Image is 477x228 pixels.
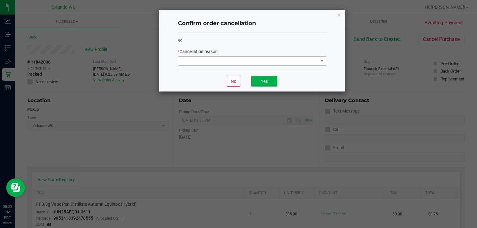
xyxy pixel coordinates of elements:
[179,49,218,54] span: Cancellation reason
[251,76,277,87] button: Yes
[178,38,182,43] span: 99
[6,178,25,197] iframe: Resource center
[337,11,341,19] button: Close
[178,20,326,28] h4: Confirm order cancellation
[227,76,240,87] button: No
